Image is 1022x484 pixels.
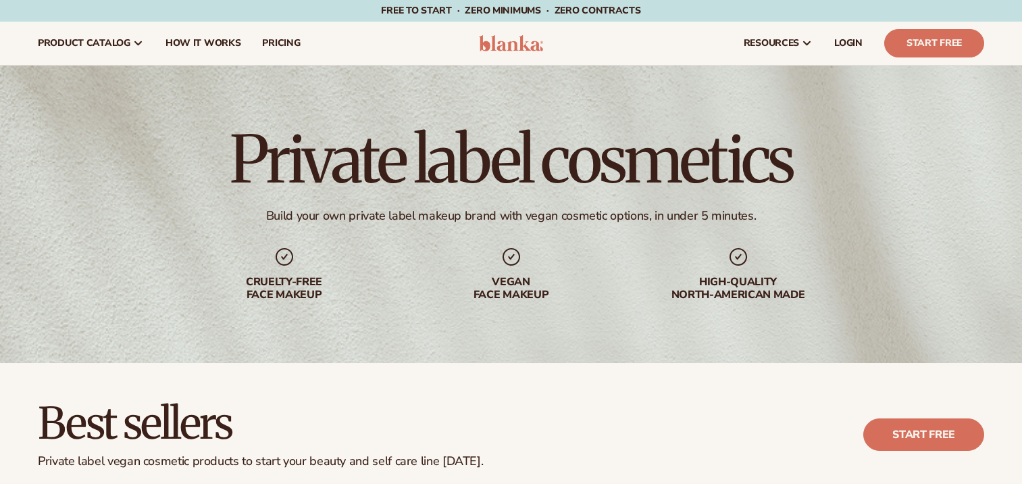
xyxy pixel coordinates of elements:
[863,418,984,451] a: Start free
[733,22,823,65] a: resources
[198,276,371,301] div: Cruelty-free face makeup
[27,22,155,65] a: product catalog
[652,276,825,301] div: High-quality North-american made
[38,454,483,469] div: Private label vegan cosmetic products to start your beauty and self care line [DATE].
[38,401,483,446] h2: Best sellers
[230,127,793,192] h1: Private label cosmetics
[425,276,598,301] div: Vegan face makeup
[834,38,863,49] span: LOGIN
[823,22,873,65] a: LOGIN
[479,35,543,51] img: logo
[381,4,640,17] span: Free to start · ZERO minimums · ZERO contracts
[266,208,757,224] div: Build your own private label makeup brand with vegan cosmetic options, in under 5 minutes.
[165,38,241,49] span: How It Works
[262,38,300,49] span: pricing
[884,29,984,57] a: Start Free
[744,38,799,49] span: resources
[155,22,252,65] a: How It Works
[38,38,130,49] span: product catalog
[251,22,311,65] a: pricing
